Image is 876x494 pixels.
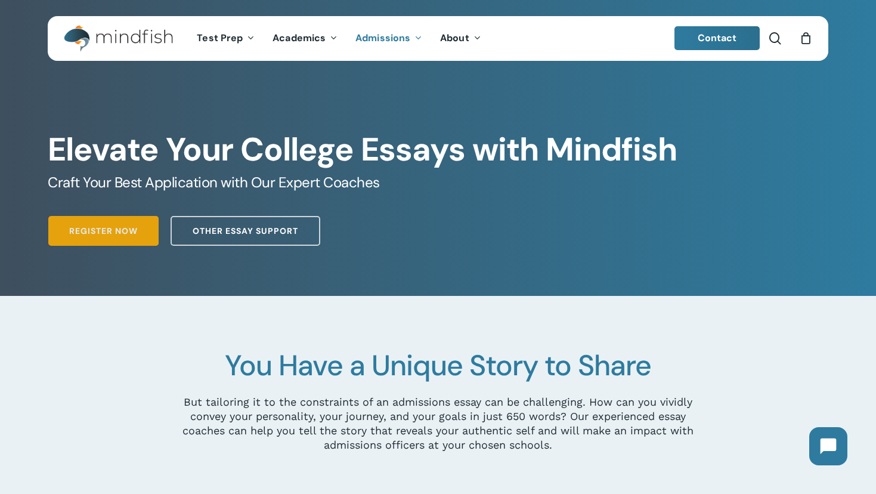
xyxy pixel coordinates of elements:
[698,32,737,44] span: Contact
[674,26,760,50] a: Contact
[346,33,431,44] a: Admissions
[188,16,490,61] nav: Main Menu
[48,131,828,169] h1: Elevate Your College Essays with Mindfish
[440,32,469,44] span: About
[69,225,138,237] span: Register Now
[431,33,490,44] a: About
[225,347,651,384] span: You Have a Unique Story to Share
[48,173,828,192] h5: Craft Your Best Application with Our Expert Coaches
[197,32,243,44] span: Test Prep
[48,216,159,246] a: Register Now
[193,225,298,237] span: Other Essay Support
[188,33,264,44] a: Test Prep
[264,33,346,44] a: Academics
[181,395,695,452] p: But tailoring it to the constraints of an admissions essay can be challenging. How can you vividl...
[171,216,320,246] a: Other Essay Support
[797,415,859,477] iframe: Chatbot
[48,16,828,61] header: Main Menu
[355,32,410,44] span: Admissions
[799,32,812,45] a: Cart
[273,32,326,44] span: Academics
